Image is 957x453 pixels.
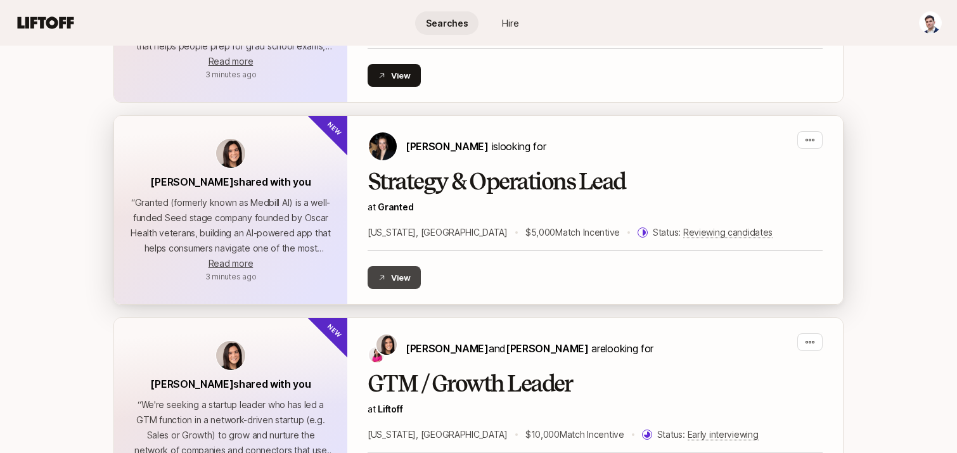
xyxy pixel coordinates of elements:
p: are looking for [406,340,653,357]
p: Status: [657,427,759,442]
span: Early interviewing [688,429,759,440]
img: avatar-url [216,139,245,168]
img: Emma Frane [369,347,384,362]
a: Granted [378,201,413,212]
span: [PERSON_NAME] [406,342,489,355]
span: Hire [502,16,519,30]
p: at [368,200,823,215]
span: September 4, 2025 10:03am [205,272,257,281]
span: September 4, 2025 10:03am [205,70,257,79]
div: New [306,94,369,157]
span: [PERSON_NAME] shared with you [150,175,311,188]
p: [US_STATE], [GEOGRAPHIC_DATA] [368,225,508,240]
h2: GTM / Growth Leader [368,371,823,397]
p: $10,000 Match Incentive [525,427,624,442]
a: Hire [478,11,542,35]
span: and [489,342,589,355]
h2: Strategy & Operations Lead [368,169,823,195]
div: New [306,297,369,359]
a: Searches [415,11,478,35]
button: Jordan Roga [919,11,942,34]
p: is looking for [406,138,546,155]
p: at [368,402,823,417]
img: Jana Raykow [369,132,397,160]
span: Searches [426,16,468,30]
span: Read more [209,258,253,269]
p: [US_STATE], [GEOGRAPHIC_DATA] [368,427,508,442]
img: avatar-url [216,341,245,370]
a: Liftoff [378,404,402,414]
span: [PERSON_NAME] [406,140,489,153]
p: Status: [653,225,773,240]
p: “ Granted (formerly known as Medbill AI) is a well-funded Seed stage company founded by Oscar Hea... [129,195,332,256]
p: $5,000 Match Incentive [525,225,620,240]
span: Reviewing candidates [683,227,773,238]
img: Jordan Roga [920,12,941,34]
button: Read more [209,256,253,271]
button: View [368,64,421,87]
span: Read more [209,56,253,67]
span: [PERSON_NAME] [506,342,589,355]
button: Read more [209,54,253,69]
button: View [368,266,421,289]
span: [PERSON_NAME] shared with you [150,378,311,390]
img: Eleanor Morgan [376,335,397,355]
